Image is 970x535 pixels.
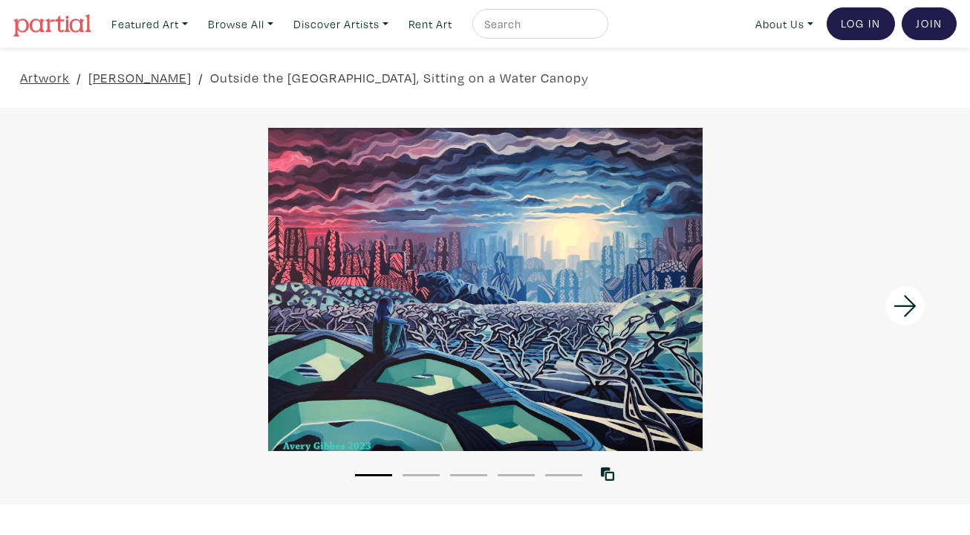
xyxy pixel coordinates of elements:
span: / [198,68,204,88]
a: About Us [749,9,820,39]
button: 1 of 5 [355,474,392,476]
span: / [77,68,82,88]
button: 3 of 5 [450,474,487,476]
a: Join [902,7,957,40]
input: Search [483,15,594,33]
a: Log In [827,7,895,40]
a: Featured Art [105,9,195,39]
a: Discover Artists [287,9,395,39]
button: 4 of 5 [498,474,535,476]
button: 5 of 5 [545,474,582,476]
a: Outside the [GEOGRAPHIC_DATA], Sitting on a Water Canopy [210,68,589,88]
a: Browse All [201,9,280,39]
a: Rent Art [402,9,459,39]
a: Artwork [20,68,70,88]
button: 2 of 5 [403,474,440,476]
a: [PERSON_NAME] [88,68,192,88]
